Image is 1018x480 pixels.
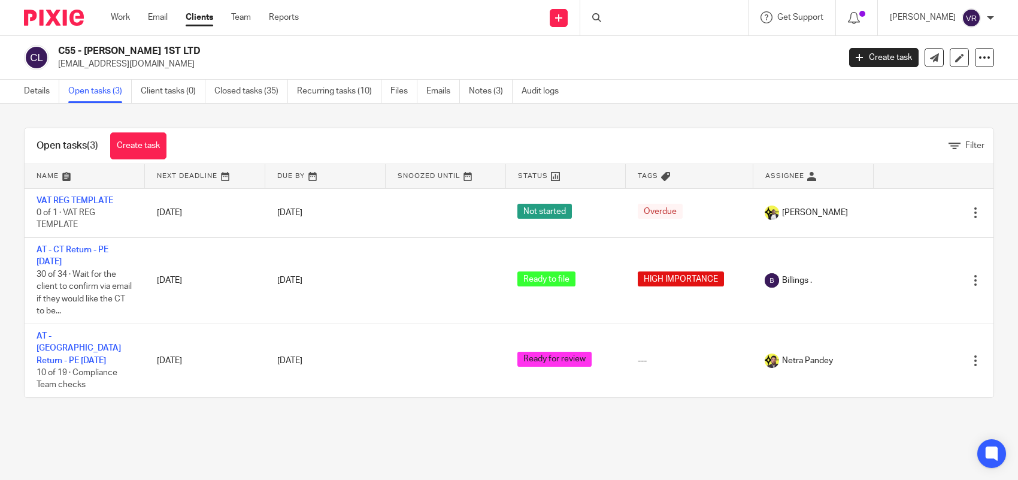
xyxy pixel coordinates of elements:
span: HIGH IMPORTANCE [638,271,724,286]
img: svg%3E [765,273,779,288]
span: Get Support [777,13,823,22]
img: svg%3E [24,45,49,70]
img: svg%3E [962,8,981,28]
a: Team [231,11,251,23]
a: Work [111,11,130,23]
span: Overdue [638,204,683,219]
span: [DATE] [277,357,302,365]
a: Recurring tasks (10) [297,80,381,103]
td: [DATE] [145,188,265,237]
span: Tags [638,173,658,179]
a: Email [148,11,168,23]
a: Create task [849,48,919,67]
a: Notes (3) [469,80,513,103]
a: Audit logs [522,80,568,103]
a: Files [390,80,417,103]
span: Ready for review [517,352,592,367]
p: [PERSON_NAME] [890,11,956,23]
td: [DATE] [145,324,265,397]
a: AT - [GEOGRAPHIC_DATA] Return - PE [DATE] [37,332,121,365]
a: Emails [426,80,460,103]
span: 30 of 34 · Wait for the client to confirm via email if they would like the CT to be... [37,270,132,316]
a: Reports [269,11,299,23]
span: [DATE] [277,209,302,217]
span: Status [518,173,548,179]
img: Carine-Starbridge.jpg [765,206,779,220]
a: Create task [110,132,166,159]
h2: C55 - [PERSON_NAME] 1ST LTD [58,45,677,58]
td: [DATE] [145,237,265,324]
span: (3) [87,141,98,150]
span: Not started [517,204,572,219]
span: Ready to file [517,271,575,286]
span: 10 of 19 · Compliance Team checks [37,369,117,390]
a: Open tasks (3) [68,80,132,103]
span: 0 of 1 · VAT REG TEMPLATE [37,209,95,230]
img: Pixie [24,10,84,26]
span: Filter [965,141,984,150]
a: Client tasks (0) [141,80,205,103]
span: Snoozed Until [398,173,460,179]
span: Billings . [782,274,812,286]
h1: Open tasks [37,140,98,152]
a: Details [24,80,59,103]
span: [DATE] [277,276,302,285]
a: Closed tasks (35) [214,80,288,103]
div: --- [638,355,741,367]
p: [EMAIL_ADDRESS][DOMAIN_NAME] [58,58,831,70]
a: AT - CT Return - PE [DATE] [37,246,108,266]
span: [PERSON_NAME] [782,207,848,219]
a: Clients [186,11,213,23]
img: Netra-New-Starbridge-Yellow.jpg [765,354,779,368]
a: VAT REG TEMPLATE [37,197,113,205]
span: Netra Pandey [782,355,833,367]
